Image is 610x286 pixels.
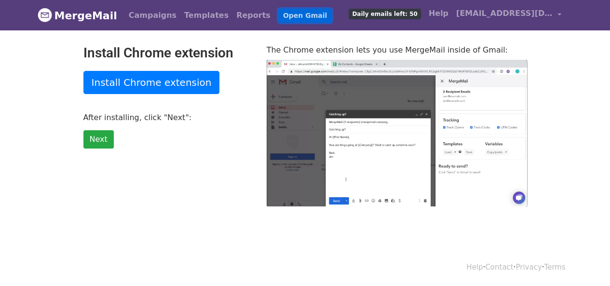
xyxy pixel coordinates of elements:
a: Reports [232,6,274,25]
h2: Install Chrome extension [83,45,252,61]
span: Daily emails left: 50 [349,9,420,19]
a: Daily emails left: 50 [345,4,424,23]
a: MergeMail [38,5,117,26]
p: After installing, click "Next": [83,112,252,123]
a: Templates [180,6,232,25]
span: [EMAIL_ADDRESS][DOMAIN_NAME] [456,8,553,19]
a: Privacy [515,263,542,272]
a: Next [83,130,114,149]
a: Open Gmail [278,9,332,23]
a: [EMAIL_ADDRESS][DOMAIN_NAME] [452,4,565,27]
img: MergeMail logo [38,8,52,22]
a: Install Chrome extension [83,71,220,94]
p: The Chrome extension lets you use MergeMail inside of Gmail: [267,45,527,55]
a: Help [425,4,452,23]
a: Help [466,263,483,272]
a: Contact [485,263,513,272]
iframe: Chat Widget [562,240,610,286]
a: Terms [544,263,565,272]
a: Campaigns [125,6,180,25]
